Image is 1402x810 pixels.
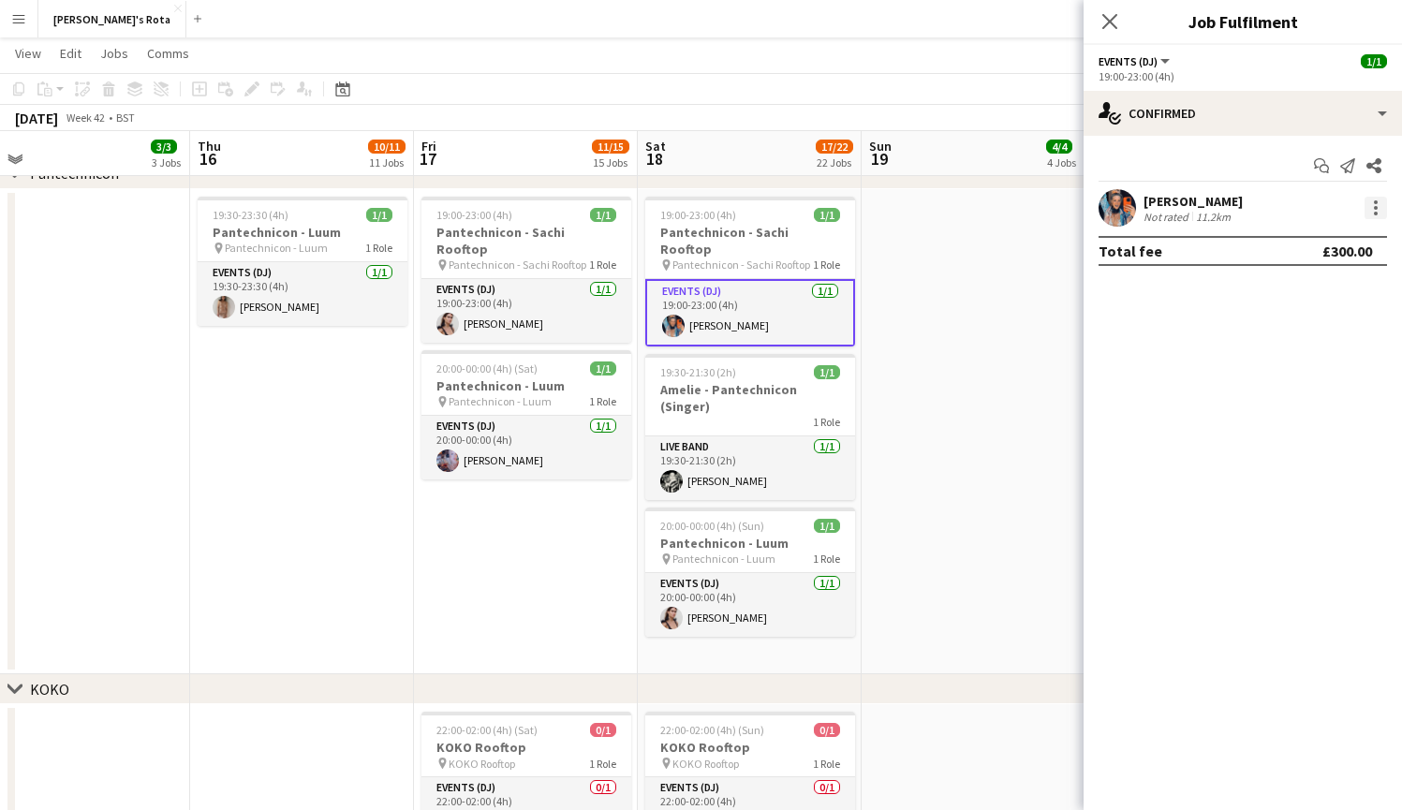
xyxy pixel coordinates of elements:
[1046,140,1072,154] span: 4/4
[421,138,436,155] span: Fri
[151,140,177,154] span: 3/3
[645,138,666,155] span: Sat
[592,140,629,154] span: 11/15
[645,197,855,346] app-job-card: 19:00-23:00 (4h)1/1Pantechnicon - Sachi Rooftop Pantechnicon - Sachi Rooftop1 RoleEvents (DJ)1/11...
[436,361,538,376] span: 20:00-00:00 (4h) (Sat)
[813,258,840,272] span: 1 Role
[30,680,69,699] div: KOKO
[116,110,135,125] div: BST
[140,41,197,66] a: Comms
[15,109,58,127] div: [DATE]
[813,757,840,771] span: 1 Role
[421,224,631,258] h3: Pantechnicon - Sachi Rooftop
[645,381,855,415] h3: Amelie - Pantechnicon (Singer)
[436,208,512,222] span: 19:00-23:00 (4h)
[672,757,739,771] span: KOKO Rooftop
[152,155,181,169] div: 3 Jobs
[866,148,892,169] span: 19
[421,279,631,343] app-card-role: Events (DJ)1/119:00-23:00 (4h)[PERSON_NAME]
[449,757,515,771] span: KOKO Rooftop
[660,723,764,737] span: 22:00-02:00 (4h) (Sun)
[593,155,628,169] div: 15 Jobs
[421,377,631,394] h3: Pantechnicon - Luum
[645,535,855,552] h3: Pantechnicon - Luum
[38,1,186,37] button: [PERSON_NAME]'s Rota
[147,45,189,62] span: Comms
[1192,210,1234,224] div: 11.2km
[590,361,616,376] span: 1/1
[369,155,405,169] div: 11 Jobs
[60,45,81,62] span: Edit
[869,138,892,155] span: Sun
[1099,54,1158,68] span: Events (DJ)
[198,197,407,326] app-job-card: 19:30-23:30 (4h)1/1Pantechnicon - Luum Pantechnicon - Luum1 RoleEvents (DJ)1/119:30-23:30 (4h)[PE...
[52,41,89,66] a: Edit
[213,208,288,222] span: 19:30-23:30 (4h)
[198,224,407,241] h3: Pantechnicon - Luum
[645,436,855,500] app-card-role: Live Band1/119:30-21:30 (2h)[PERSON_NAME]
[421,416,631,479] app-card-role: Events (DJ)1/120:00-00:00 (4h)[PERSON_NAME]
[660,365,736,379] span: 19:30-21:30 (2h)
[225,241,328,255] span: Pantechnicon - Luum
[645,508,855,637] app-job-card: 20:00-00:00 (4h) (Sun)1/1Pantechnicon - Luum Pantechnicon - Luum1 RoleEvents (DJ)1/120:00-00:00 (...
[672,552,775,566] span: Pantechnicon - Luum
[419,148,436,169] span: 17
[449,258,586,272] span: Pantechnicon - Sachi Rooftop
[195,148,221,169] span: 16
[813,552,840,566] span: 1 Role
[449,394,552,408] span: Pantechnicon - Luum
[365,241,392,255] span: 1 Role
[93,41,136,66] a: Jobs
[642,148,666,169] span: 18
[421,739,631,756] h3: KOKO Rooftop
[813,415,840,429] span: 1 Role
[1084,9,1402,34] h3: Job Fulfilment
[1144,210,1192,224] div: Not rated
[1099,242,1162,260] div: Total fee
[366,208,392,222] span: 1/1
[660,519,764,533] span: 20:00-00:00 (4h) (Sun)
[15,45,41,62] span: View
[590,723,616,737] span: 0/1
[1322,242,1372,260] div: £300.00
[645,224,855,258] h3: Pantechnicon - Sachi Rooftop
[816,140,853,154] span: 17/22
[1084,91,1402,136] div: Confirmed
[1099,54,1173,68] button: Events (DJ)
[589,258,616,272] span: 1 Role
[817,155,852,169] div: 22 Jobs
[198,138,221,155] span: Thu
[814,723,840,737] span: 0/1
[814,365,840,379] span: 1/1
[814,519,840,533] span: 1/1
[1047,155,1076,169] div: 4 Jobs
[589,757,616,771] span: 1 Role
[7,41,49,66] a: View
[1361,54,1387,68] span: 1/1
[368,140,406,154] span: 10/11
[672,258,810,272] span: Pantechnicon - Sachi Rooftop
[436,723,538,737] span: 22:00-02:00 (4h) (Sat)
[660,208,736,222] span: 19:00-23:00 (4h)
[62,110,109,125] span: Week 42
[421,350,631,479] app-job-card: 20:00-00:00 (4h) (Sat)1/1Pantechnicon - Luum Pantechnicon - Luum1 RoleEvents (DJ)1/120:00-00:00 (...
[645,354,855,500] app-job-card: 19:30-21:30 (2h)1/1Amelie - Pantechnicon (Singer)1 RoleLive Band1/119:30-21:30 (2h)[PERSON_NAME]
[590,208,616,222] span: 1/1
[421,197,631,343] app-job-card: 19:00-23:00 (4h)1/1Pantechnicon - Sachi Rooftop Pantechnicon - Sachi Rooftop1 RoleEvents (DJ)1/11...
[645,279,855,346] app-card-role: Events (DJ)1/119:00-23:00 (4h)[PERSON_NAME]
[1099,69,1387,83] div: 19:00-23:00 (4h)
[645,573,855,637] app-card-role: Events (DJ)1/120:00-00:00 (4h)[PERSON_NAME]
[1144,193,1243,210] div: [PERSON_NAME]
[589,394,616,408] span: 1 Role
[100,45,128,62] span: Jobs
[814,208,840,222] span: 1/1
[645,739,855,756] h3: KOKO Rooftop
[198,262,407,326] app-card-role: Events (DJ)1/119:30-23:30 (4h)[PERSON_NAME]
